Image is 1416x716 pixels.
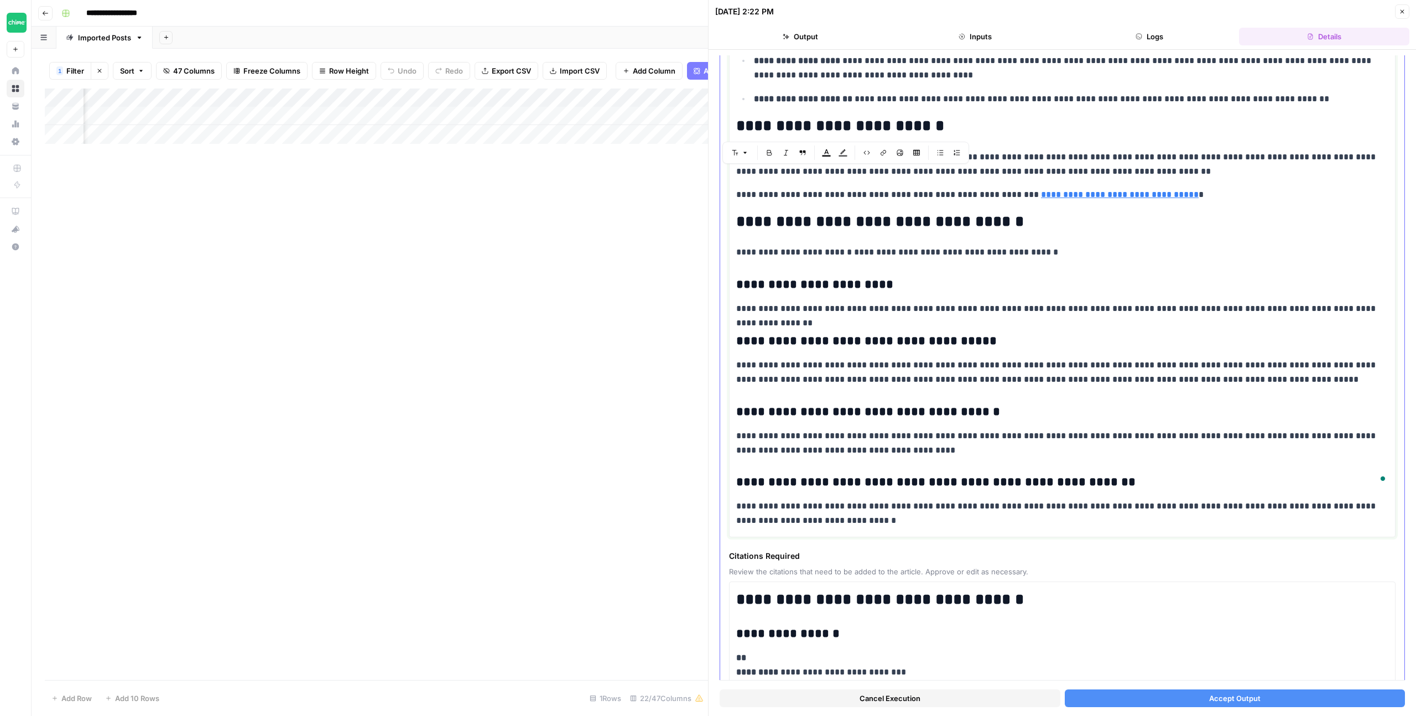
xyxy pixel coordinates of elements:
[56,27,153,49] a: Imported Posts
[381,62,424,80] button: Undo
[78,32,131,43] div: Imported Posts
[156,62,222,80] button: 47 Columns
[7,220,24,238] button: What's new?
[720,689,1060,707] button: Cancel Execution
[398,65,417,76] span: Undo
[173,65,215,76] span: 47 Columns
[7,221,24,237] div: What's new?
[58,66,61,75] span: 1
[1209,693,1261,704] span: Accept Output
[61,693,92,704] span: Add Row
[1065,689,1405,707] button: Accept Output
[560,65,600,76] span: Import CSV
[226,62,308,80] button: Freeze Columns
[49,62,91,80] button: 1Filter
[45,689,98,707] button: Add Row
[616,62,683,80] button: Add Column
[475,62,538,80] button: Export CSV
[890,28,1060,45] button: Inputs
[7,62,24,80] a: Home
[715,6,774,17] div: [DATE] 2:22 PM
[715,28,886,45] button: Output
[428,62,470,80] button: Redo
[729,551,1396,562] span: Citations Required
[66,65,84,76] span: Filter
[445,65,463,76] span: Redo
[492,65,531,76] span: Export CSV
[7,238,24,256] button: Help + Support
[633,65,675,76] span: Add Column
[7,203,24,220] a: AirOps Academy
[115,693,159,704] span: Add 10 Rows
[329,65,369,76] span: Row Height
[7,133,24,151] a: Settings
[56,66,63,75] div: 1
[729,566,1396,577] span: Review the citations that need to be added to the article. Approve or edit as necessary.
[7,80,24,97] a: Browse
[98,689,166,707] button: Add 10 Rows
[860,693,920,704] span: Cancel Execution
[7,13,27,33] img: Chime Logo
[113,62,152,80] button: Sort
[7,115,24,133] a: Usage
[243,65,300,76] span: Freeze Columns
[687,62,771,80] button: Add Power Agent
[7,9,24,37] button: Workspace: Chime
[7,97,24,115] a: Your Data
[626,689,708,707] div: 22/47 Columns
[543,62,607,80] button: Import CSV
[1239,28,1409,45] button: Details
[585,689,626,707] div: 1 Rows
[120,65,134,76] span: Sort
[312,62,376,80] button: Row Height
[1065,28,1235,45] button: Logs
